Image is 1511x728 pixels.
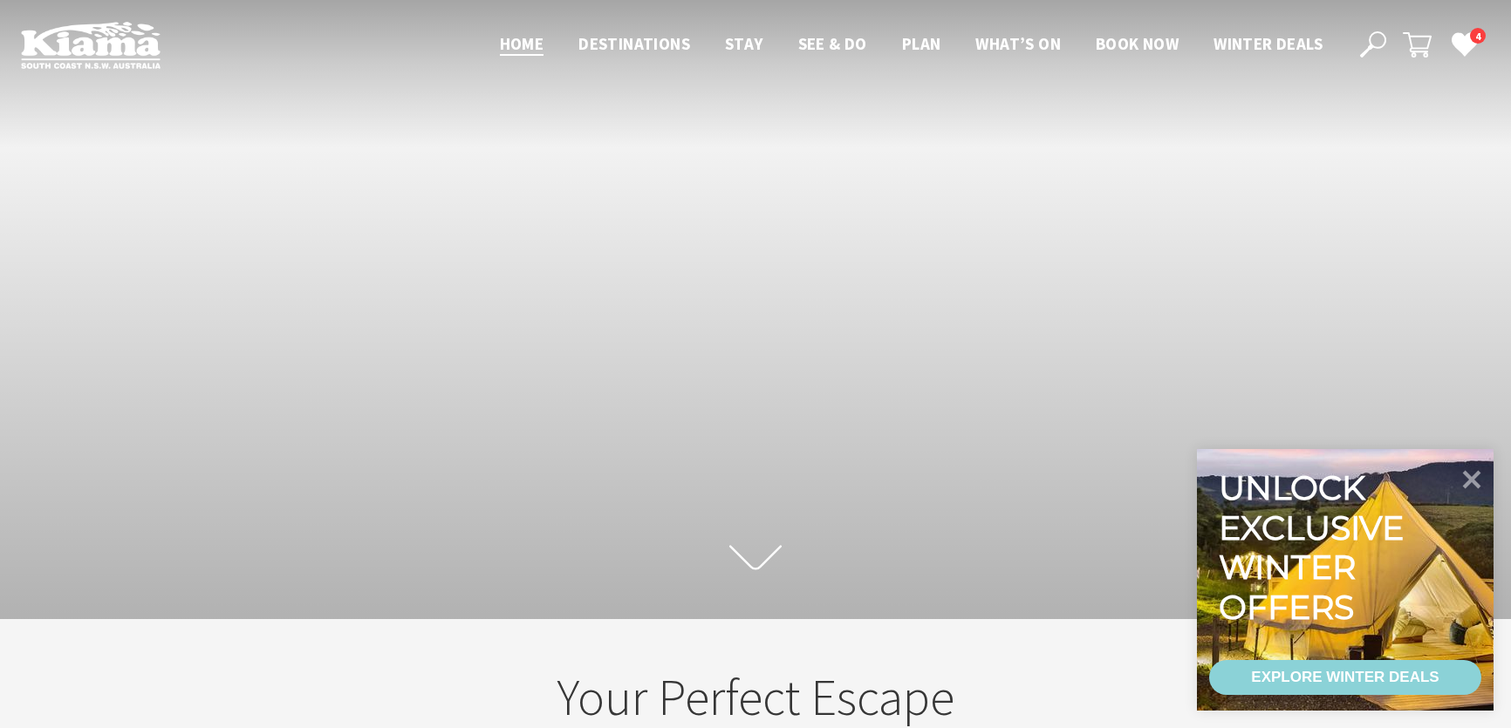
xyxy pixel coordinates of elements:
span: Destinations [578,33,690,54]
span: Stay [725,33,763,54]
a: 4 [1451,31,1477,57]
div: EXPLORE WINTER DEALS [1251,660,1439,695]
div: Unlock exclusive winter offers [1219,468,1412,627]
img: Kiama Logo [21,21,161,69]
span: Plan [902,33,941,54]
span: Home [500,33,544,54]
span: Book now [1096,33,1179,54]
span: See & Do [798,33,867,54]
span: Winter Deals [1214,33,1323,54]
span: What’s On [975,33,1061,54]
span: 4 [1470,28,1486,44]
a: EXPLORE WINTER DEALS [1209,660,1481,695]
nav: Main Menu [482,31,1340,59]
